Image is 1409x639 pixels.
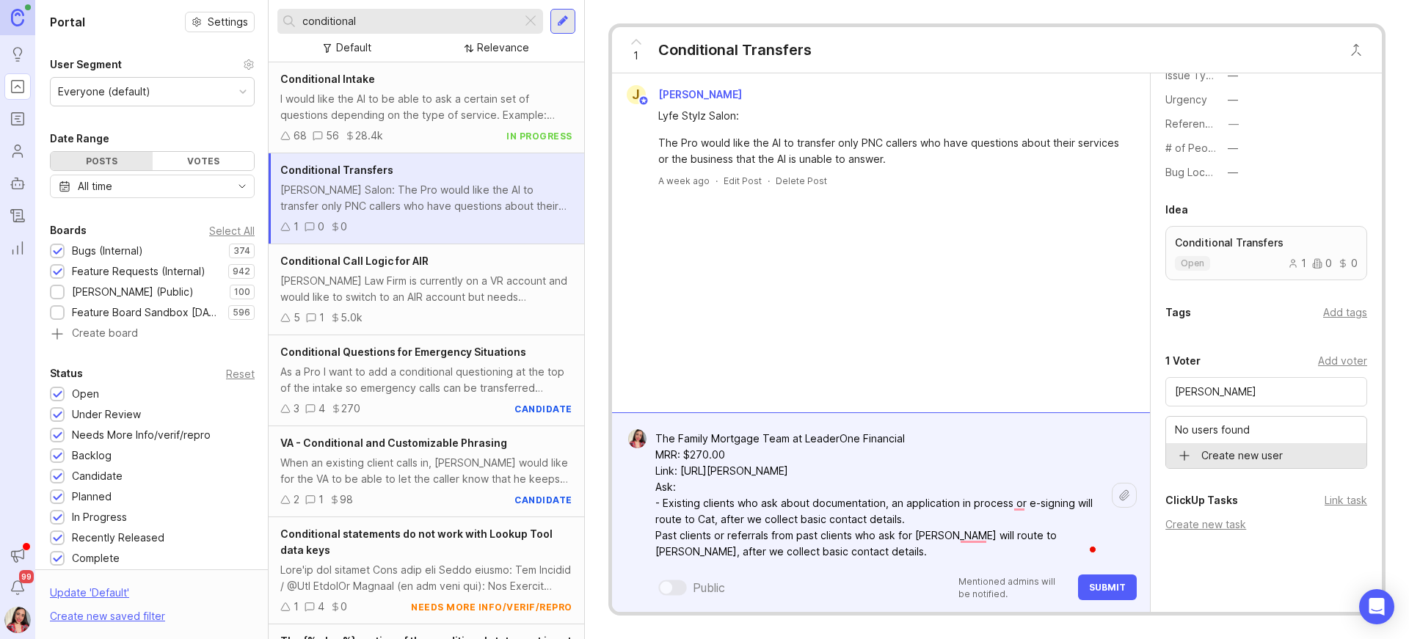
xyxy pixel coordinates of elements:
div: When an existing client calls in, [PERSON_NAME] would like for the VA to be able to let the calle... [280,455,572,487]
p: 596 [233,307,250,318]
div: [PERSON_NAME] Salon: The Pro would like the AI to transfer only PNC callers who have questions ab... [280,182,572,214]
p: Conditional Transfers [1175,235,1358,250]
img: member badge [638,95,649,106]
label: Reference(s) [1165,117,1231,130]
div: 1 [294,219,299,235]
svg: toggle icon [230,180,254,192]
div: As a Pro I want to add a conditional questioning at the top of the intake so emergency calls can ... [280,364,572,396]
button: Reference(s) [1224,114,1243,134]
div: Add tags [1323,304,1367,321]
button: Submit [1078,574,1137,600]
div: 5 [294,310,300,326]
a: Conditional Call Logic for AIR[PERSON_NAME] Law Firm is currently on a VR account and would like ... [269,244,584,335]
div: The Pro would like the AI to transfer only PNC callers who have questions about their services or... [658,135,1121,167]
a: Conditional statements do not work with Lookup Tool data keysLore'ip dol sitamet Cons adip eli Se... [269,517,584,624]
div: Open Intercom Messenger [1359,589,1394,624]
div: Open [72,386,99,402]
div: candidate [514,403,572,415]
div: Add voter [1318,353,1367,369]
button: Announcements [4,542,31,569]
div: Date Range [50,130,109,147]
div: Update ' Default ' [50,585,129,608]
label: Bug Location [1165,166,1229,178]
label: Urgency [1165,93,1207,106]
a: Reporting [4,235,31,261]
div: — [1228,116,1239,132]
div: Status [50,365,83,382]
div: 4 [318,401,325,417]
div: 1 [318,492,324,508]
a: Conditional Transfersopen100 [1165,226,1367,280]
div: Needs More Info/verif/repro [72,427,211,443]
div: Create new saved filter [50,608,165,624]
span: VA - Conditional and Customizable Phrasing [280,437,507,449]
a: A week ago [658,175,710,187]
div: Candidate [72,468,123,484]
div: Complete [72,550,120,566]
span: 99 [19,570,34,583]
div: Edit Post [724,175,762,187]
div: 2 [294,492,299,508]
div: 5.0k [341,310,363,326]
div: Select All [209,227,255,235]
div: · [768,175,770,187]
p: open [1181,258,1204,269]
div: 0 [341,599,347,615]
a: Create board [50,328,255,341]
div: — [1228,164,1238,180]
a: Roadmaps [4,106,31,132]
div: Tags [1165,304,1191,321]
div: 3 [294,401,299,417]
div: Idea [1165,201,1188,219]
p: No users found [1175,423,1250,437]
p: 942 [233,266,250,277]
div: Under Review [72,406,141,423]
button: Settings [185,12,255,32]
p: Mentioned admins will be notified. [958,575,1069,600]
div: Planned [72,489,112,505]
div: [PERSON_NAME] Law Firm is currently on a VR account and would like to switch to an AIR account bu... [280,273,572,305]
img: Canny Home [11,9,24,26]
a: Conditional Transfers[PERSON_NAME] Salon: The Pro would like the AI to transfer only PNC callers ... [269,153,584,244]
div: Link task [1325,492,1367,508]
div: 0 [341,219,347,235]
div: 98 [340,492,353,508]
div: Bugs (Internal) [72,243,143,259]
button: Notifications [4,574,31,601]
div: · [716,175,718,187]
div: Relevance [477,40,529,56]
div: J [627,85,646,104]
div: Feature Requests (Internal) [72,263,205,280]
div: Delete Post [776,175,827,187]
div: Conditional Transfers [658,40,812,60]
div: 0 [1312,258,1332,269]
div: 4 [318,599,324,615]
div: 28.4k [355,128,383,144]
div: Backlog [72,448,112,464]
img: Zuleica Garcia [4,607,31,633]
h1: Portal [50,13,85,31]
div: Feature Board Sandbox [DATE] [72,304,221,321]
div: [PERSON_NAME] (Public) [72,284,194,300]
div: Reset [226,370,255,378]
button: Close button [1341,35,1371,65]
div: needs more info/verif/repro [411,601,572,613]
label: Issue Type [1165,69,1219,81]
div: Posts [51,152,153,170]
div: candidate [514,494,572,506]
div: — [1228,140,1238,156]
p: 374 [233,245,250,257]
a: Changelog [4,202,31,229]
span: Conditional Transfers [280,164,393,176]
a: Conditional Questions for Emergency SituationsAs a Pro I want to add a conditional questioning at... [269,335,584,426]
div: 270 [341,401,360,417]
div: User Segment [50,56,122,73]
span: Submit [1089,582,1126,593]
span: Conditional Questions for Emergency Situations [280,346,526,358]
div: Default [336,40,371,56]
p: 100 [234,286,250,298]
a: J[PERSON_NAME] [618,85,754,104]
a: Users [4,138,31,164]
